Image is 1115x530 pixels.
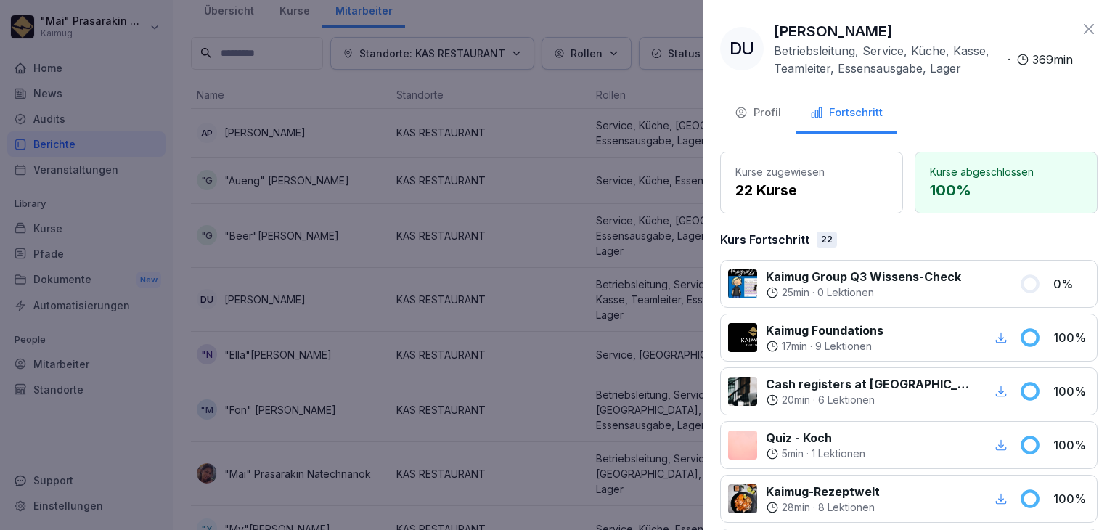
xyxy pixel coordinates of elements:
p: Kurs Fortschritt [720,231,809,248]
p: 100 % [1053,383,1090,400]
div: · [766,285,961,300]
div: · [766,393,974,407]
div: · [766,339,883,354]
p: Kurse zugewiesen [735,164,888,179]
p: 369 min [1032,51,1073,68]
p: Kaimug Foundations [766,322,883,339]
div: · [774,42,1073,77]
button: Profil [720,94,796,134]
p: 100 % [1053,436,1090,454]
div: · [766,500,880,515]
button: Fortschritt [796,94,897,134]
p: 8 Lektionen [818,500,875,515]
p: Cash registers at [GEOGRAPHIC_DATA] [766,375,974,393]
p: Kaimug Group Q3 Wissens-Check [766,268,961,285]
div: Profil [735,105,781,121]
p: 1 Lektionen [812,447,865,461]
p: 100 % [930,179,1082,201]
div: Fortschritt [810,105,883,121]
p: 0 Lektionen [817,285,874,300]
p: 28 min [782,500,810,515]
p: 22 Kurse [735,179,888,201]
p: 0 % [1053,275,1090,293]
p: Kaimug-Rezeptwelt [766,483,880,500]
p: 25 min [782,285,809,300]
div: · [766,447,865,461]
div: DU [720,27,764,70]
p: Quiz - Koch [766,429,865,447]
p: 100 % [1053,490,1090,507]
p: 100 % [1053,329,1090,346]
p: Kurse abgeschlossen [930,164,1082,179]
p: 17 min [782,339,807,354]
p: 20 min [782,393,810,407]
p: Betriebsleitung, Service, Küche, Kasse, Teamleiter, Essensausgabe, Lager [774,42,1002,77]
p: 6 Lektionen [818,393,875,407]
p: 9 Lektionen [815,339,872,354]
p: 5 min [782,447,804,461]
p: [PERSON_NAME] [774,20,893,42]
div: 22 [817,232,837,248]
